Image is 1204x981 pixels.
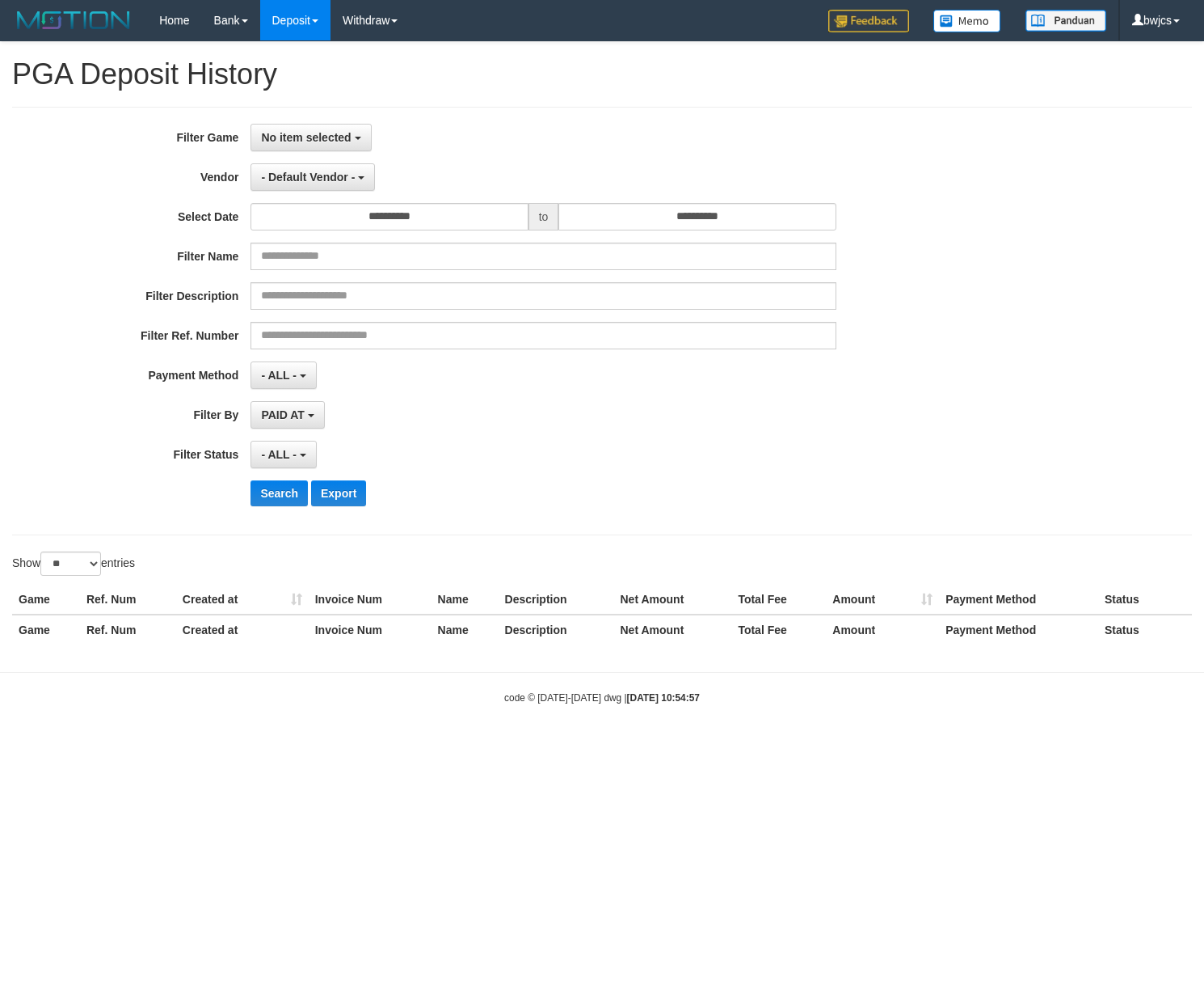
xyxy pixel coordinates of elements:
th: Total Fee [731,585,826,615]
th: Amount [826,585,939,615]
th: Status [1098,615,1192,645]
span: No item selected [261,131,351,144]
span: PAID AT [261,408,304,421]
th: Game [12,585,80,615]
th: Game [12,615,80,645]
button: - Default Vendor - [250,163,375,191]
img: Button%20Memo.svg [933,10,1001,32]
button: - ALL - [250,441,316,468]
h1: PGA Deposit History [12,58,1192,91]
th: Description [499,585,614,615]
img: Feedback.jpg [828,10,909,32]
th: Total Fee [731,615,826,645]
th: Created at [176,585,309,615]
th: Invoice Num [309,585,432,615]
button: PAID AT [250,401,324,429]
button: - ALL - [250,362,316,389]
th: Name [432,585,499,615]
img: panduan.png [1025,10,1106,32]
span: - ALL - [261,448,297,461]
th: Description [499,615,614,645]
th: Net Amount [613,585,731,615]
th: Name [432,615,499,645]
span: - ALL - [261,369,297,382]
button: Export [311,480,366,506]
span: to [528,203,559,230]
th: Payment Method [939,615,1098,645]
img: MOTION_logo.png [12,8,135,32]
button: Search [250,480,308,506]
label: Show entries [12,552,135,576]
button: No item selected [250,124,371,151]
select: Showentries [40,552,101,576]
th: Ref. Num [80,615,176,645]
th: Status [1098,585,1192,615]
th: Amount [826,615,939,645]
span: - Default Vendor - [261,171,355,184]
th: Ref. Num [80,585,176,615]
small: code © [DATE]-[DATE] dwg | [504,692,700,704]
th: Created at [176,615,309,645]
th: Payment Method [939,585,1098,615]
th: Invoice Num [309,615,432,645]
strong: [DATE] 10:54:57 [627,692,700,704]
th: Net Amount [613,615,731,645]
